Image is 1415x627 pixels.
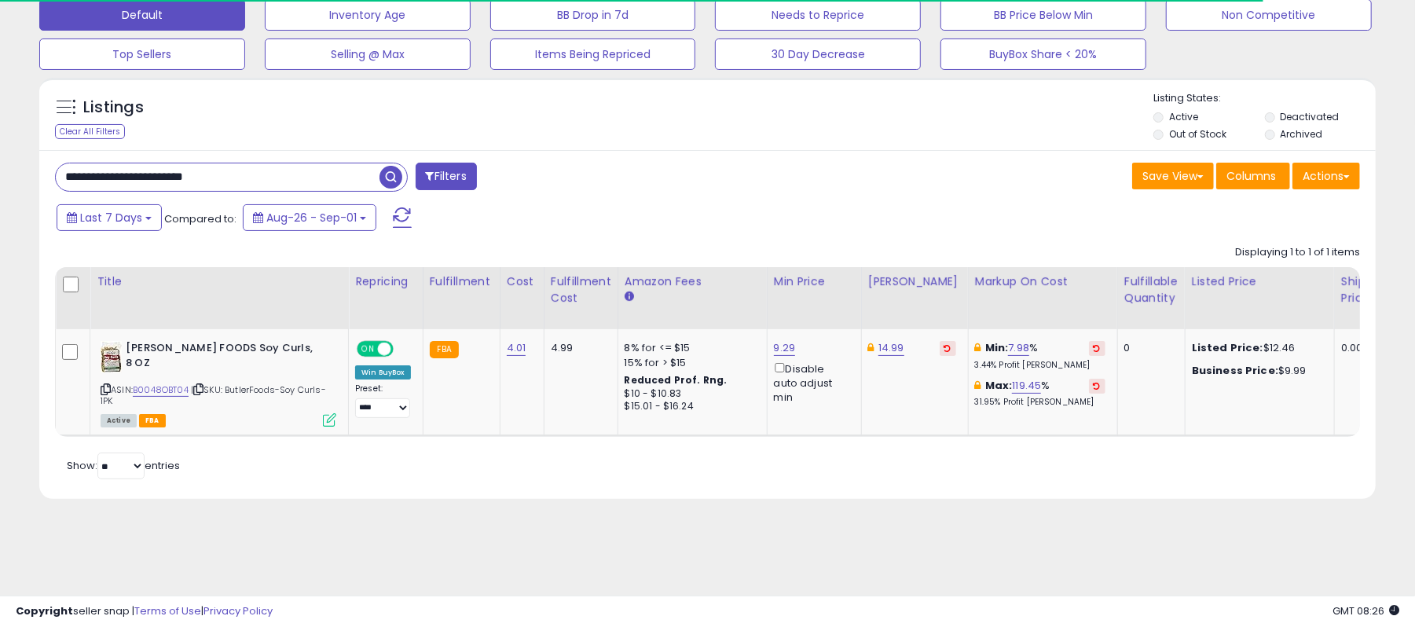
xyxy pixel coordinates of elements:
a: B0048OBT04 [133,383,189,397]
div: Disable auto adjust min [774,360,849,405]
div: Title [97,273,342,290]
span: Compared to: [164,211,236,226]
label: Active [1169,110,1198,123]
div: Amazon Fees [625,273,761,290]
div: Repricing [355,273,416,290]
div: 4.99 [551,341,606,355]
button: Aug-26 - Sep-01 [243,204,376,231]
div: Fulfillment [430,273,493,290]
span: Last 7 Days [80,210,142,225]
b: Business Price: [1192,363,1278,378]
div: Min Price [774,273,855,290]
a: 7.98 [1008,340,1029,356]
label: Archived [1281,127,1323,141]
button: Save View [1132,163,1214,189]
div: Fulfillment Cost [551,273,611,306]
div: Ship Price [1341,273,1373,306]
span: 2025-09-9 08:26 GMT [1333,603,1399,618]
a: 119.45 [1012,378,1041,394]
a: Privacy Policy [203,603,273,618]
button: Actions [1292,163,1360,189]
div: Clear All Filters [55,124,125,139]
span: ON [358,343,378,356]
div: 0.00 [1341,341,1367,355]
span: Show: entries [67,458,180,473]
th: The percentage added to the cost of goods (COGS) that forms the calculator for Min & Max prices. [968,267,1117,329]
p: 31.95% Profit [PERSON_NAME] [975,397,1105,408]
b: Min: [985,340,1009,355]
button: Last 7 Days [57,204,162,231]
small: Amazon Fees. [625,290,634,304]
div: 15% for > $15 [625,356,755,370]
label: Out of Stock [1169,127,1226,141]
div: $9.99 [1192,364,1322,378]
span: Columns [1226,168,1276,184]
button: Top Sellers [39,38,245,70]
button: Filters [416,163,477,190]
button: BuyBox Share < 20% [940,38,1146,70]
span: | SKU: ButlerFoods-Soy Curls-1PK [101,383,326,407]
div: % [975,341,1105,370]
div: ASIN: [101,341,336,425]
button: Columns [1216,163,1290,189]
img: 51kJB2AGSYL._SL40_.jpg [101,341,122,372]
span: All listings currently available for purchase on Amazon [101,414,137,427]
span: FBA [139,414,166,427]
div: Win BuyBox [355,365,411,379]
div: $15.01 - $16.24 [625,400,755,413]
b: Listed Price: [1192,340,1263,355]
div: Preset: [355,383,411,419]
div: 0 [1124,341,1173,355]
b: [PERSON_NAME] FOODS Soy Curls, 8 OZ [126,341,317,374]
div: Fulfillable Quantity [1124,273,1179,306]
button: Selling @ Max [265,38,471,70]
div: seller snap | | [16,604,273,619]
span: Aug-26 - Sep-01 [266,210,357,225]
span: OFF [391,343,416,356]
a: 4.01 [507,340,526,356]
div: % [975,379,1105,408]
div: $12.46 [1192,341,1322,355]
div: $10 - $10.83 [625,387,755,401]
a: 9.29 [774,340,796,356]
h5: Listings [83,97,144,119]
div: Markup on Cost [975,273,1111,290]
div: 8% for <= $15 [625,341,755,355]
b: Reduced Prof. Rng. [625,373,728,387]
div: Listed Price [1192,273,1328,290]
p: Listing States: [1153,91,1376,106]
a: 14.99 [878,340,904,356]
div: Cost [507,273,537,290]
b: Max: [985,378,1013,393]
button: Items Being Repriced [490,38,696,70]
strong: Copyright [16,603,73,618]
button: 30 Day Decrease [715,38,921,70]
div: [PERSON_NAME] [868,273,962,290]
label: Deactivated [1281,110,1340,123]
a: Terms of Use [134,603,201,618]
p: 3.44% Profit [PERSON_NAME] [975,360,1105,371]
small: FBA [430,341,459,358]
div: Displaying 1 to 1 of 1 items [1235,245,1360,260]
